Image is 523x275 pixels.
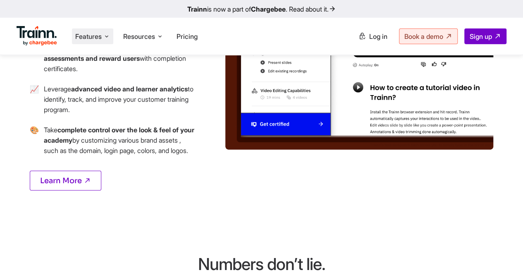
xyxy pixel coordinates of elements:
[399,29,458,44] a: Book a demo
[30,43,39,84] span: →
[44,125,196,156] p: Take by customizing various brand assets , such as the domain, login page, colors, and logos.
[187,5,207,13] b: Trainn
[177,32,198,41] a: Pricing
[251,5,286,13] b: Chargebee
[369,32,387,41] span: Log in
[44,43,196,74] p: Keep your customers hooked with with completion certificates.
[30,125,39,166] span: →
[464,29,506,44] a: Sign up
[470,32,492,41] span: Sign up
[30,84,39,125] span: →
[123,32,155,41] span: Resources
[44,126,194,144] b: complete control over the look & feel of your academy
[75,32,102,41] span: Features
[482,235,523,275] iframe: Chat Widget
[17,26,57,46] img: Trainn Logo
[71,85,188,93] b: advanced video and learner analytics
[353,29,392,44] a: Log in
[30,171,101,191] a: Learn More
[404,32,443,41] span: Book a demo
[44,84,196,115] p: Leverage to identify, track, and improve your customer training program.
